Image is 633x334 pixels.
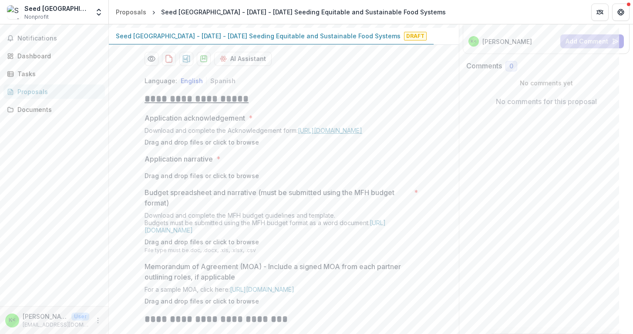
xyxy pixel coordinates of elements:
span: Draft [404,32,427,40]
p: File type must be .doc, .docx, .xls, .xlsx, .csv [145,246,423,254]
p: Language: [145,76,177,85]
span: 0 [509,63,513,70]
p: User [71,313,89,321]
span: Nonprofit [24,13,49,21]
div: Download and complete the Acknowledgement form: [145,127,423,138]
p: [EMAIL_ADDRESS][DOMAIN_NAME] [23,321,89,329]
button: Partners [591,3,609,21]
button: Notifications [3,31,105,45]
span: click to browse [213,138,259,146]
p: Application acknowledgement [145,113,245,123]
span: click to browse [213,297,259,305]
button: download-proposal [162,52,176,66]
a: Documents [3,102,105,117]
button: More [93,315,103,326]
p: [PERSON_NAME] [482,37,532,46]
a: [URL][DOMAIN_NAME] [145,219,386,234]
button: Get Help [612,3,630,21]
div: Krista Chalise <kchalise@seedstl.org> [471,39,477,44]
p: [PERSON_NAME] <[EMAIL_ADDRESS][DOMAIN_NAME]> [23,312,68,321]
button: Preview c5736785-540f-4f68-895b-fcd97fbc637b-0.pdf [145,52,158,66]
button: download-proposal [179,52,193,66]
div: Download and complete the MFH budget guidelines and template. Budgets must be submitted using the... [145,212,423,237]
button: download-proposal [197,52,211,66]
div: Proposals [116,7,146,17]
p: Drag and drop files or [145,297,259,306]
p: Seed [GEOGRAPHIC_DATA] - [DATE] - [DATE] Seeding Equitable and Sustainable Food Systems [116,31,401,40]
span: click to browse [213,172,259,179]
a: [URL][DOMAIN_NAME] [298,127,362,134]
nav: breadcrumb [112,6,449,18]
div: Seed [GEOGRAPHIC_DATA][PERSON_NAME] [24,4,89,13]
p: No comments yet [466,78,626,88]
div: Krista Chalise <kchalise@seedstl.org> [9,317,16,323]
div: Proposals [17,87,98,96]
a: [URL][DOMAIN_NAME] [230,286,294,293]
p: Drag and drop files or [145,138,259,147]
p: Application narrative [145,154,213,164]
button: Add Comment [560,34,624,48]
button: English [181,77,203,84]
button: Open entity switcher [93,3,105,21]
h2: Comments [466,62,502,70]
a: Dashboard [3,49,105,63]
div: Seed [GEOGRAPHIC_DATA] - [DATE] - [DATE] Seeding Equitable and Sustainable Food Systems [161,7,446,17]
div: Dashboard [17,51,98,61]
p: Drag and drop files or [145,237,259,246]
div: Tasks [17,69,98,78]
span: Notifications [17,35,101,42]
p: Drag and drop files or [145,171,259,180]
a: Proposals [112,6,150,18]
img: Seed St. Louis [7,5,21,19]
div: Documents [17,105,98,114]
p: Budget spreadsheet and narrative (must be submitted using the MFH budget format) [145,187,411,208]
a: Proposals [3,84,105,99]
a: Tasks [3,67,105,81]
button: AI Assistant [214,52,272,66]
p: No comments for this proposal [496,96,597,107]
span: click to browse [213,238,259,246]
div: For a sample MOA, click here: [145,286,423,297]
button: Spanish [210,77,236,84]
p: Memorandum of Agreement (MOA) - Include a signed MOA from each partner outlining roles, if applic... [145,261,418,282]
